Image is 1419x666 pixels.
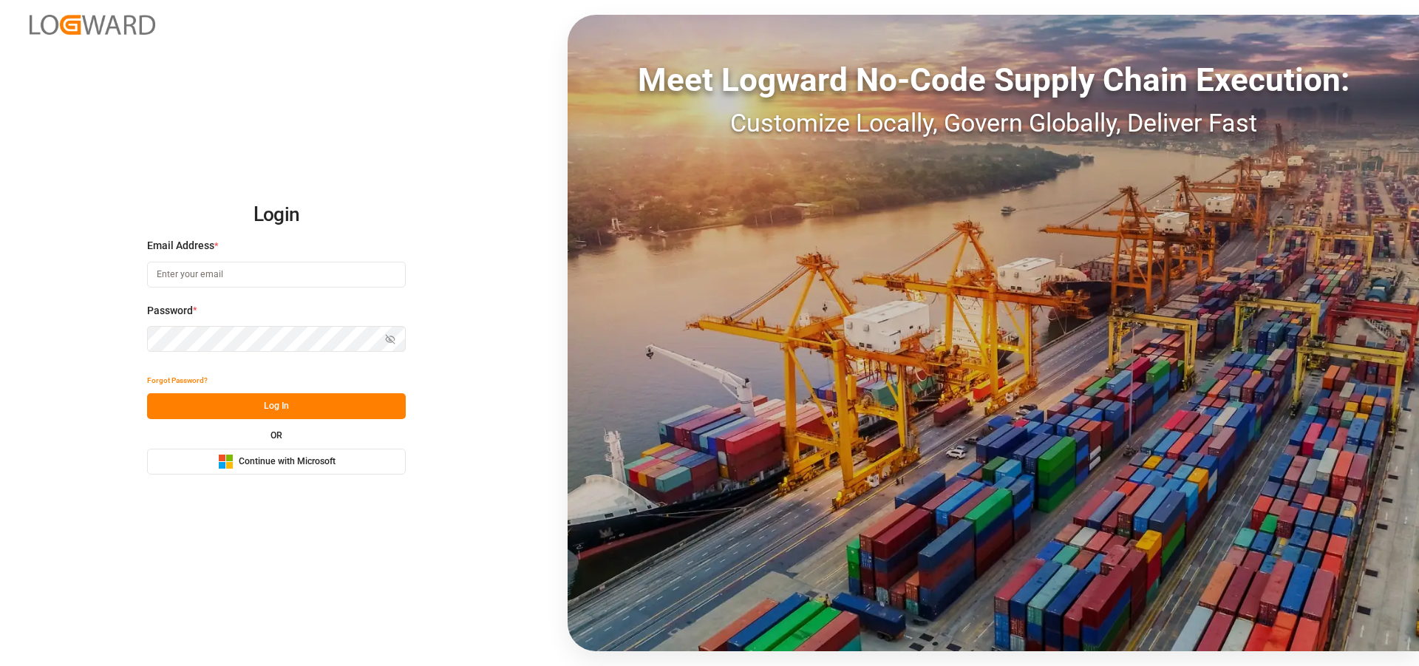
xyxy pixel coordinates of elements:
[239,455,336,469] span: Continue with Microsoft
[147,393,406,419] button: Log In
[568,55,1419,104] div: Meet Logward No-Code Supply Chain Execution:
[147,449,406,475] button: Continue with Microsoft
[147,238,214,254] span: Email Address
[147,303,193,319] span: Password
[568,104,1419,142] div: Customize Locally, Govern Globally, Deliver Fast
[147,262,406,288] input: Enter your email
[270,431,282,440] small: OR
[30,15,155,35] img: Logward_new_orange.png
[147,367,208,393] button: Forgot Password?
[147,191,406,239] h2: Login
